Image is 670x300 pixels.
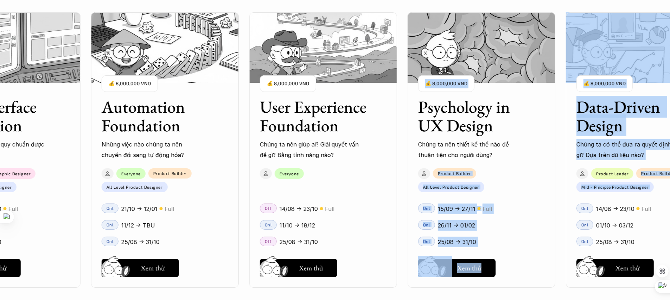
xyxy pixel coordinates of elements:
p: 💰 8,000,000 VND [583,79,626,88]
p: Onl [581,206,588,211]
p: Chúng ta nên thiết kế thế nào để thuận tiện cho người dùng? [418,139,520,161]
p: Full [642,204,651,214]
p: 11/12 -> TBU [121,220,155,231]
p: 26/11 -> 01/02 [438,220,475,231]
p: Everyone [280,171,299,176]
p: Full [165,204,174,214]
a: Xem thử [576,256,654,277]
p: 21/10 -> 12/01 [121,204,158,214]
p: 14/08 -> 23/10 [596,204,634,214]
p: 25/08 -> 31/10 [280,237,318,247]
p: All Level Product Designer [107,185,163,189]
p: 11/10 -> 18/12 [280,220,315,231]
p: Off [265,239,272,244]
p: 💰 8,000,000 VND [267,79,309,88]
p: Chúng ta nên giúp ai? Giải quyết vấn đề gì? Bằng tính năng nào? [260,139,362,161]
a: Xem thử [102,256,179,277]
h5: Xem thử [299,263,323,273]
p: 🟡 [636,206,640,211]
button: Xem thử [576,259,654,277]
p: 🟡 [477,206,481,211]
a: Xem thử [260,256,337,277]
p: Onl [264,222,272,227]
p: Everyone [121,171,141,176]
p: Onl [423,222,430,227]
p: Onl [106,239,114,244]
p: Mid - Pinciple Product Designer [581,185,649,189]
p: 💰 8,000,000 VND [109,79,151,88]
p: Product Leader [596,171,628,176]
p: Onl [423,239,430,244]
p: Onl [106,222,114,227]
p: Onl [423,206,430,211]
h3: Automation Foundation [102,98,211,135]
p: 🟡 [320,206,323,211]
p: 14/08 -> 23/10 [280,204,318,214]
p: 25/08 -> 31/10 [438,237,476,247]
h5: Xem thử [457,263,481,273]
button: Xem thử [260,259,337,277]
button: Xem thử [418,259,496,277]
p: Những việc nào chúng ta nên chuyển đổi sang tự động hóa? [102,139,204,161]
h5: Xem thử [141,263,165,273]
button: Xem thử [102,259,179,277]
p: Off [265,206,272,211]
p: Product Builder [438,171,471,176]
p: All Level Product Designer [423,185,479,189]
p: 💰 8,000,000 VND [425,79,467,88]
h5: Xem thử [615,263,640,273]
p: Onl [581,222,588,227]
p: 15/09 -> 27/11 [438,204,476,214]
p: Product Builder [153,171,187,176]
p: Full [325,204,334,214]
p: 01/10 -> 03/12 [596,220,633,231]
a: Xem thử [418,256,496,277]
p: Onl [581,239,588,244]
p: Full [483,204,492,214]
h3: User Experience Foundation [260,98,369,135]
p: 25/08 -> 31/10 [121,237,160,247]
p: Onl [106,206,114,211]
p: 25/08 -> 31/10 [596,237,634,247]
p: 🟡 [159,206,163,211]
h3: Psychology in UX Design [418,98,527,135]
